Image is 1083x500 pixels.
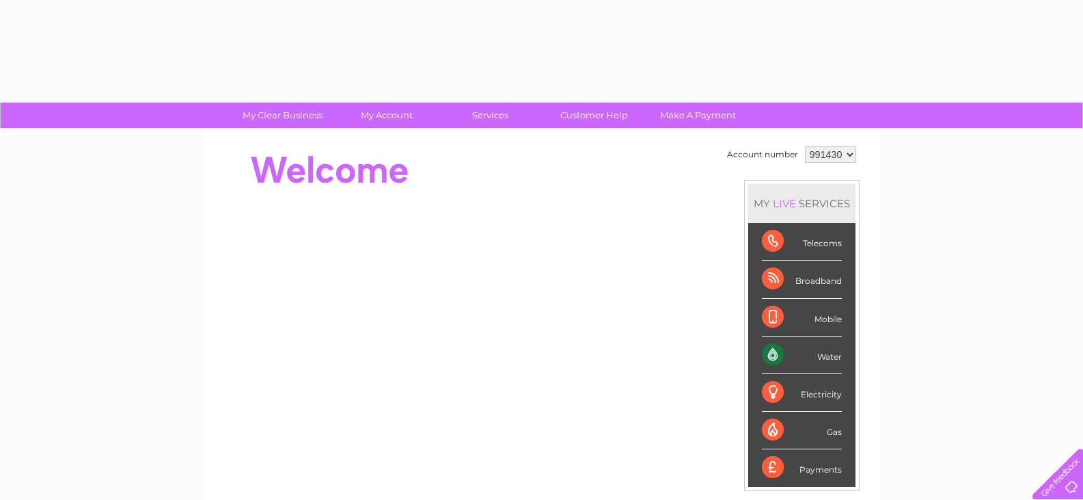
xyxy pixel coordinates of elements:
[434,103,547,128] a: Services
[762,337,842,374] div: Water
[762,412,842,449] div: Gas
[762,374,842,412] div: Electricity
[226,103,339,128] a: My Clear Business
[762,299,842,337] div: Mobile
[762,223,842,261] div: Telecoms
[330,103,443,128] a: My Account
[762,261,842,298] div: Broadband
[748,184,855,223] div: MY SERVICES
[642,103,754,128] a: Make A Payment
[762,449,842,486] div: Payments
[724,143,801,166] td: Account number
[538,103,650,128] a: Customer Help
[770,197,799,210] div: LIVE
